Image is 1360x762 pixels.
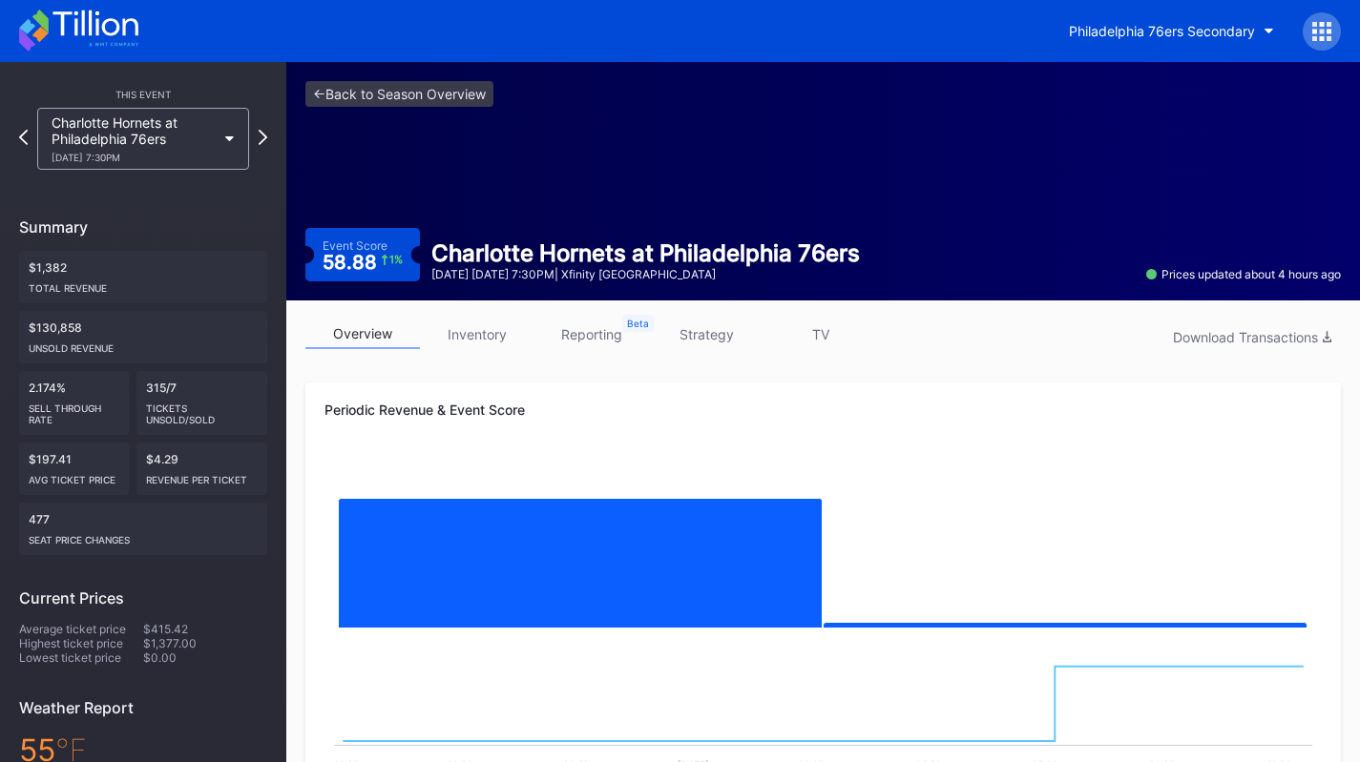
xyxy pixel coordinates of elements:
button: Download Transactions [1163,324,1341,350]
div: 477 [19,503,267,555]
div: Download Transactions [1173,329,1331,345]
div: Periodic Revenue & Event Score [324,402,1322,418]
div: Weather Report [19,698,267,717]
div: Philadelphia 76ers Secondary [1069,23,1255,39]
a: TV [764,319,878,349]
div: Charlotte Hornets at Philadelphia 76ers [52,114,216,163]
div: Average ticket price [19,622,143,636]
div: $4.29 [136,443,268,495]
svg: Chart title [324,451,1322,642]
div: $197.41 [19,443,129,495]
div: Avg ticket price [29,466,119,485]
div: Sell Through Rate [29,395,119,425]
div: $130,858 [19,311,267,363]
div: Total Revenue [29,275,258,294]
div: Lowest ticket price [19,650,143,665]
a: overview [305,319,420,349]
div: This Event [19,89,267,100]
div: Tickets Unsold/Sold [146,395,259,425]
div: Event Score [323,238,387,253]
div: Charlotte Hornets at Philadelphia 76ers [431,239,860,267]
div: 315/7 [136,371,268,435]
button: Philadelphia 76ers Secondary [1055,13,1288,49]
div: Prices updated about 4 hours ago [1146,267,1341,281]
div: Unsold Revenue [29,335,258,354]
a: <-Back to Season Overview [305,81,493,107]
div: seat price changes [29,526,258,546]
div: $1,382 [19,251,267,303]
a: strategy [649,319,764,349]
div: Current Prices [19,588,267,608]
div: $0.00 [143,650,267,665]
div: Highest ticket price [19,636,143,650]
div: 58.88 [323,253,404,272]
div: Revenue per ticket [146,466,259,485]
div: [DATE] 7:30PM [52,152,216,163]
div: 2.174% [19,371,129,435]
div: $1,377.00 [143,636,267,650]
div: [DATE] [DATE] 7:30PM | Xfinity [GEOGRAPHIC_DATA] [431,267,860,281]
div: $415.42 [143,622,267,636]
a: reporting [534,319,649,349]
a: inventory [420,319,534,349]
div: 1 % [389,255,403,265]
div: Summary [19,217,267,237]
